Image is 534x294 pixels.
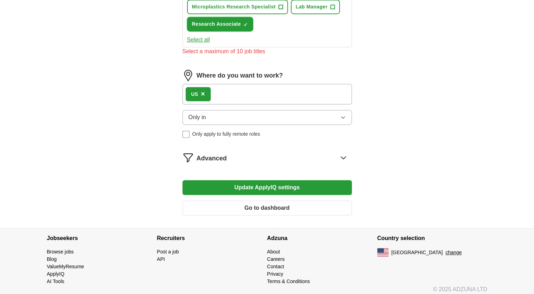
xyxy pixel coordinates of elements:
span: Microplastics Research Specialist [192,3,276,11]
span: Advanced [197,154,227,163]
a: API [157,256,165,262]
a: ApplyIQ [47,271,65,277]
button: Only in [182,110,352,125]
span: Lab Manager [296,3,328,11]
button: Research Associate✓ [187,17,253,31]
span: [GEOGRAPHIC_DATA] [391,249,443,256]
input: Only apply to fully remote roles [182,131,190,138]
h4: Country selection [377,228,487,248]
button: Go to dashboard [182,201,352,215]
span: ✓ [244,22,248,27]
a: About [267,249,280,255]
a: ValueMyResume [47,264,84,269]
a: Terms & Conditions [267,278,310,284]
a: Careers [267,256,285,262]
span: Only in [188,113,206,122]
a: Blog [47,256,57,262]
div: Select a maximum of 10 job titles [182,47,352,56]
a: Post a job [157,249,179,255]
span: Research Associate [192,20,241,28]
a: AI Tools [47,278,65,284]
label: Where do you want to work? [197,71,283,80]
span: × [201,90,205,98]
a: Privacy [267,271,283,277]
button: Select all [187,36,210,44]
span: Only apply to fully remote roles [192,130,260,138]
a: Browse jobs [47,249,74,255]
div: US [191,91,198,98]
button: change [445,249,462,256]
button: Update ApplyIQ settings [182,180,352,195]
img: location.png [182,70,194,81]
img: filter [182,152,194,163]
button: × [201,89,205,99]
a: Contact [267,264,284,269]
img: US flag [377,248,389,257]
